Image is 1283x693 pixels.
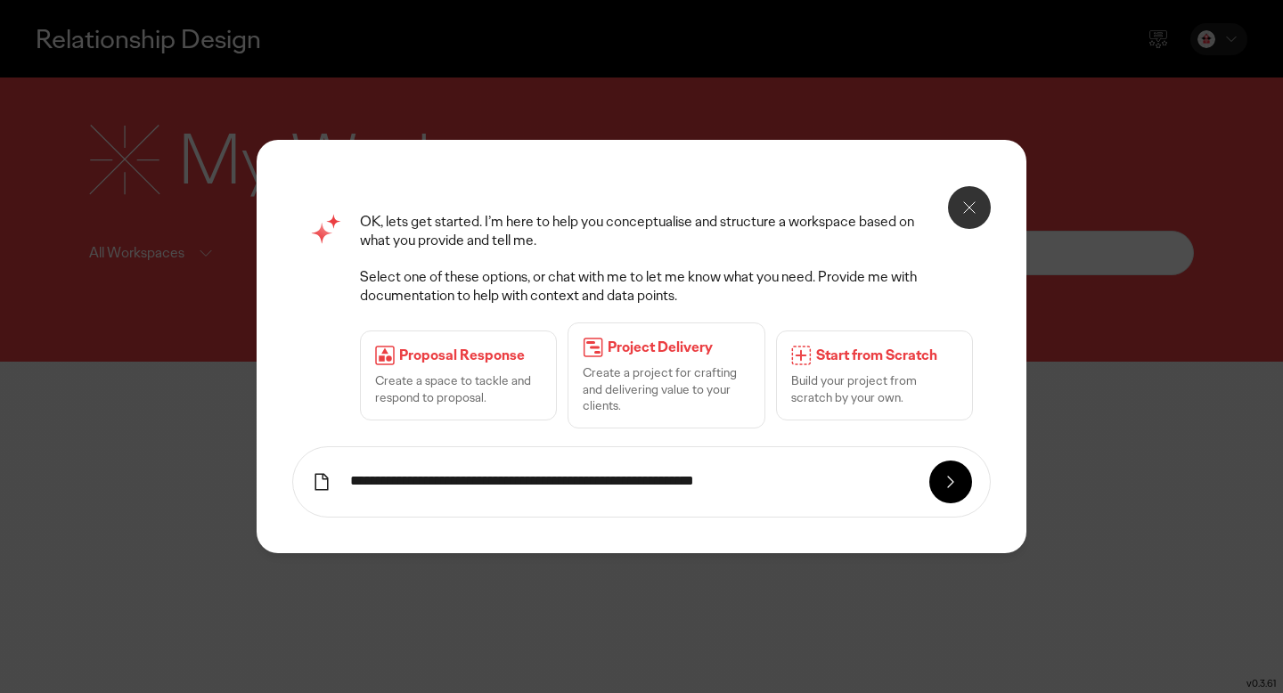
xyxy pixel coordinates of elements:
[816,346,958,365] p: Start from Scratch
[583,364,749,413] p: Create a project for crafting and delivering value to your clients.
[360,213,973,250] p: OK, lets get started. I’m here to help you conceptualise and structure a workspace based on what ...
[399,346,542,365] p: Proposal Response
[375,372,542,404] p: Create a space to tackle and respond to proposal.
[791,372,958,404] p: Build your project from scratch by your own.
[608,338,749,357] p: Project Delivery
[360,268,973,306] p: Select one of these options, or chat with me to let me know what you need. Provide me with docume...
